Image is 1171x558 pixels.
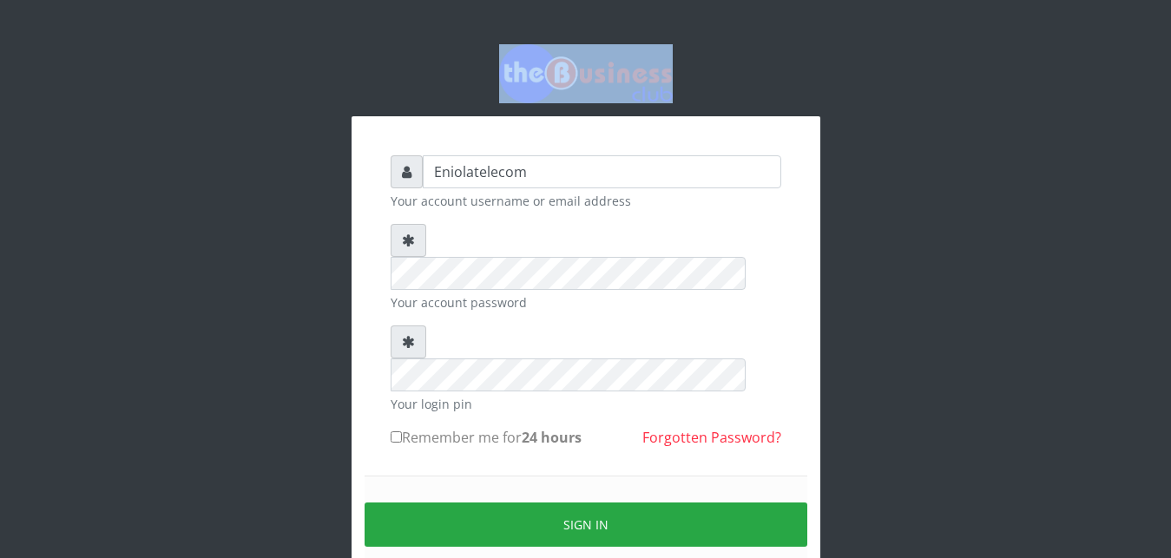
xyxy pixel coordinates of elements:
[365,502,807,547] button: Sign in
[391,395,781,413] small: Your login pin
[522,428,582,447] b: 24 hours
[391,293,781,312] small: Your account password
[642,428,781,447] a: Forgotten Password?
[391,427,582,448] label: Remember me for
[391,431,402,443] input: Remember me for24 hours
[391,192,781,210] small: Your account username or email address
[423,155,781,188] input: Username or email address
